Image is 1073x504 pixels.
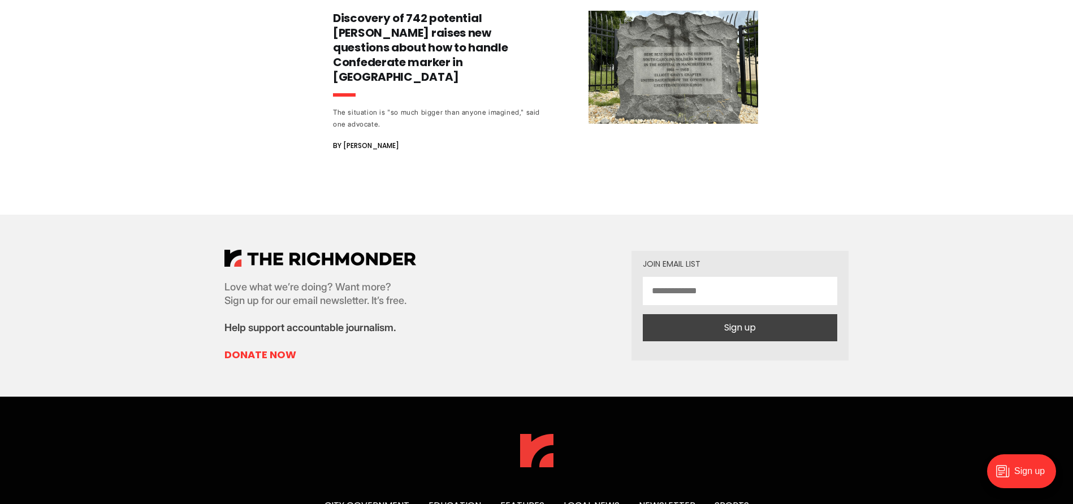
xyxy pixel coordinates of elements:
p: Love what we’re doing? Want more? Sign up for our email newsletter. It’s free. [224,280,416,307]
a: Discovery of 742 potential [PERSON_NAME] raises new questions about how to handle Confederate mar... [333,11,758,153]
iframe: portal-trigger [977,449,1073,504]
button: Sign up [643,314,837,341]
img: Discovery of 742 potential graves raises new questions about how to handle Confederate marker in ... [589,11,758,124]
img: The Richmonder Logo [224,250,416,267]
a: Donate Now [224,348,416,362]
div: Join email list [643,260,837,268]
div: The situation is "so much bigger than anyone imagined," said one advocate. [333,106,543,130]
h3: Discovery of 742 potential [PERSON_NAME] raises new questions about how to handle Confederate mar... [333,11,543,84]
p: Help support accountable journalism. [224,321,416,334]
img: The Richmonder [520,434,553,467]
span: By [PERSON_NAME] [333,139,399,153]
